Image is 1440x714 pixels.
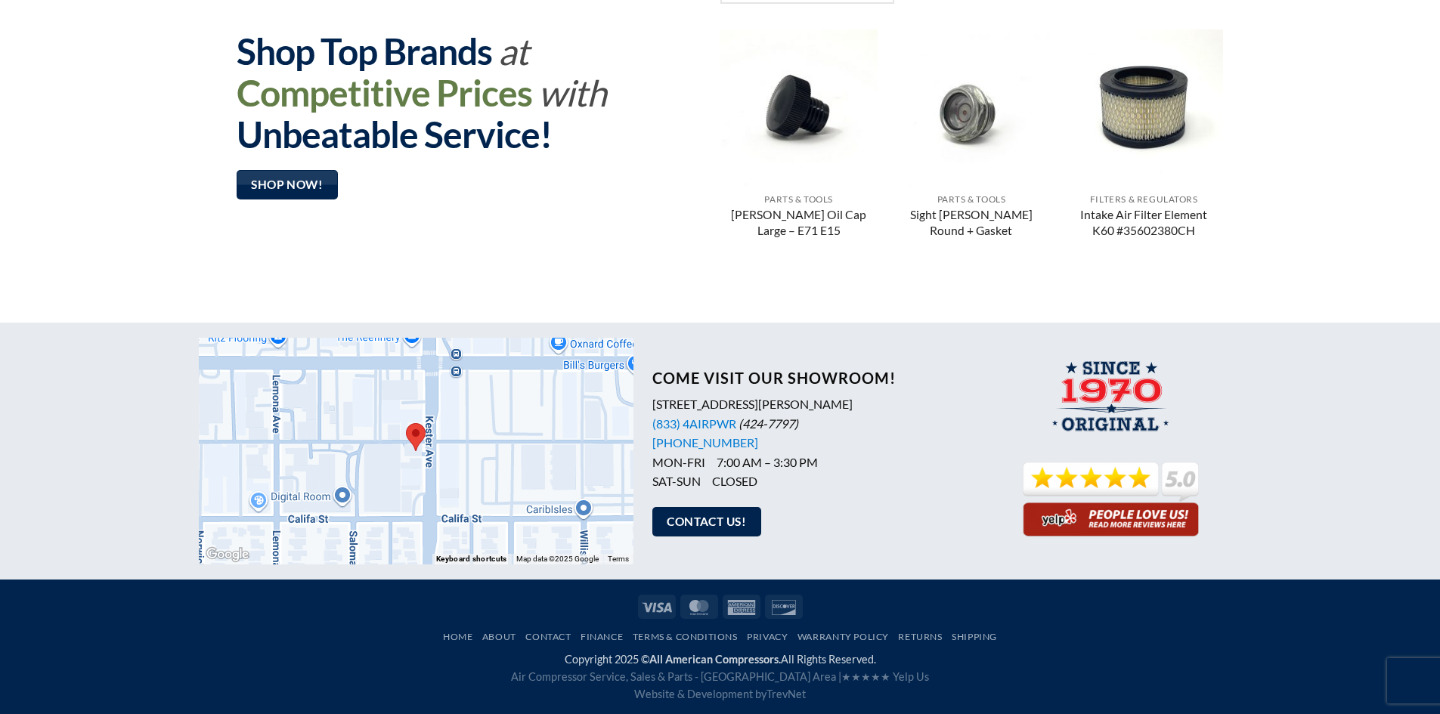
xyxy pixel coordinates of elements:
[511,670,929,700] span: Air Compressor Service, Sales & Parts - [GEOGRAPHIC_DATA] Area | Website & Development by
[841,670,929,683] a: ★★★★★ Yelp Us
[525,631,571,642] a: Contact
[498,29,528,73] em: at
[237,71,532,114] strong: Competitive Prices
[443,631,472,642] a: Home
[203,545,252,564] img: Google
[652,394,981,491] p: [STREET_ADDRESS][PERSON_NAME] MON-FRI 7:00 AM – 3:30 PM SAT-SUN CLOSED
[237,29,492,73] strong: Shop Top Brands
[898,631,942,642] a: Returns
[1073,207,1215,240] a: Intake Air Filter Element K60 #35602380CH
[900,207,1043,240] a: Sight [PERSON_NAME] Round + Gasket
[633,631,738,642] a: Terms & Conditions
[900,194,1043,205] p: Parts & Tools
[1065,29,1223,187] img: Intake Air Filter Element K60 #35602380CH
[516,555,599,563] span: Map data ©2025 Google
[739,416,798,431] i: (424-7797)
[893,29,1051,187] img: Sight Glass Curtis Round + Gasket
[649,653,781,666] strong: All American Compressors.
[436,554,506,564] button: Keyboard shortcuts
[747,631,788,642] a: Privacy
[652,416,736,431] a: (833) 4AIRPWR
[237,170,338,199] a: Shop Now!
[1073,194,1215,205] p: Filters & Regulators
[766,688,806,700] a: TrevNet
[652,507,761,536] a: Contact Us!
[667,512,746,531] span: Contact Us!
[636,592,805,618] div: Payment icons
[237,113,552,156] strong: Unbeatable Service!
[797,631,889,642] a: Warranty Policy
[720,29,878,187] img: Curtis Oil Cap Large - E71 E15
[482,631,516,642] a: About
[952,631,997,642] a: Shipping
[1047,360,1176,441] img: The Original All American Compressors
[727,207,870,240] a: [PERSON_NAME] Oil Cap Large – E71 E15
[203,545,252,564] a: Open this area in Google Maps (opens a new window)
[581,631,623,642] a: Finance
[538,71,606,114] em: with
[652,435,758,450] a: [PHONE_NUMBER]
[652,369,981,387] h3: Come Visit Our Showroom!
[199,651,1242,703] div: Copyright 2025 © All Rights Reserved.
[727,194,870,205] p: Parts & Tools
[608,555,629,563] a: Terms (opens in new tab)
